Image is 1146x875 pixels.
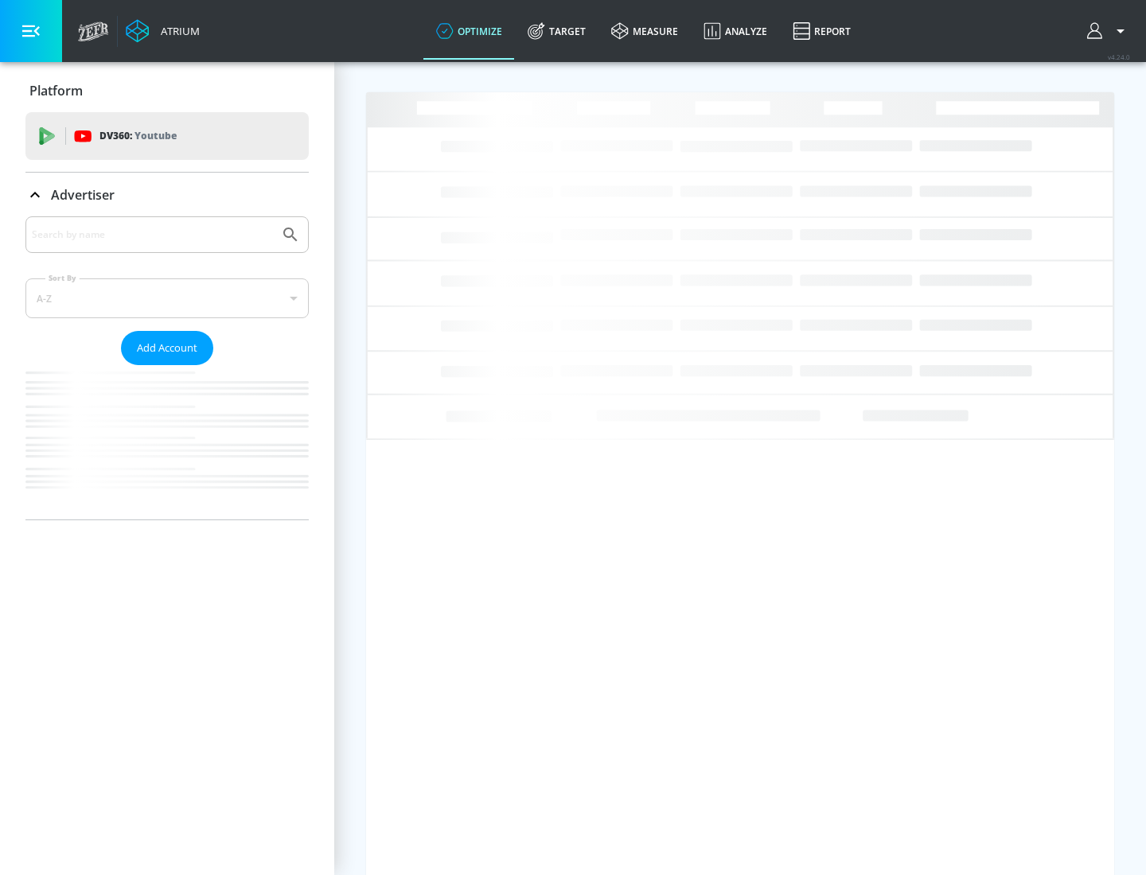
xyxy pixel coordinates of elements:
a: measure [598,2,691,60]
span: v 4.24.0 [1108,52,1130,61]
div: Atrium [154,24,200,38]
label: Sort By [45,273,80,283]
div: A-Z [25,278,309,318]
input: Search by name [32,224,273,245]
div: Platform [25,68,309,113]
a: Analyze [691,2,780,60]
a: Atrium [126,19,200,43]
p: DV360: [99,127,177,145]
div: DV360: Youtube [25,112,309,160]
p: Advertiser [51,186,115,204]
span: Add Account [137,339,197,357]
nav: list of Advertiser [25,365,309,519]
a: optimize [423,2,515,60]
div: Advertiser [25,173,309,217]
div: Advertiser [25,216,309,519]
a: Target [515,2,598,60]
button: Add Account [121,331,213,365]
p: Platform [29,82,83,99]
a: Report [780,2,863,60]
p: Youtube [134,127,177,144]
